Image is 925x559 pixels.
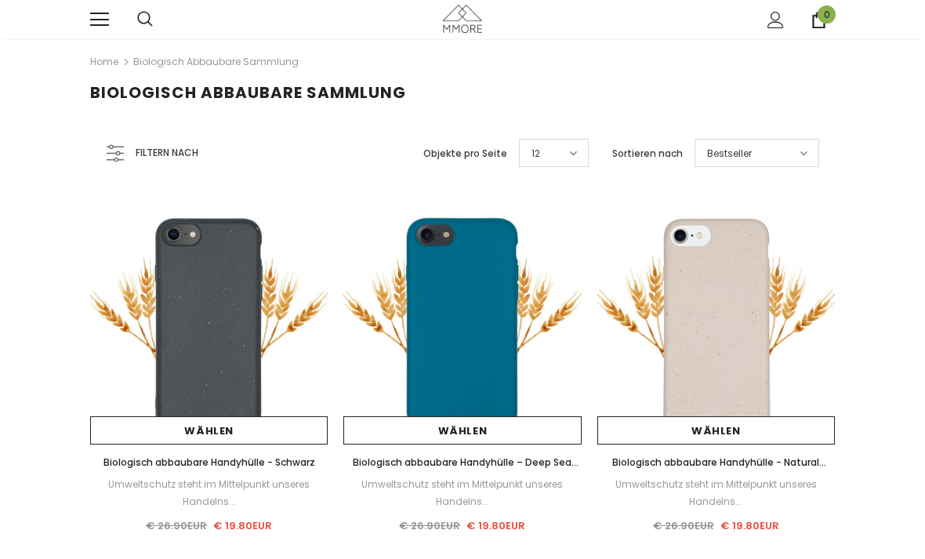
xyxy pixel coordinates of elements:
[343,476,581,510] div: Umweltschutz steht im Mittelpunkt unseres Handelns...
[343,416,581,445] a: Wählen
[90,53,118,71] a: Home
[103,456,315,469] span: Biologisch abbaubare Handyhülle - Schwarz
[707,146,752,162] span: Bestseller
[343,454,581,471] a: Biologisch abbaubare Handyhülle – Deep Sea Blue
[90,454,328,471] a: Biologisch abbaubare Handyhülle - Schwarz
[443,5,482,32] img: MMORE Cases
[90,416,328,445] a: Wählen
[90,82,406,103] span: Biologisch abbaubare Sammlung
[720,518,779,533] span: € 19.80EUR
[612,456,826,486] span: Biologisch abbaubare Handyhülle - Natural White
[818,5,836,24] span: 0
[597,476,835,510] div: Umweltschutz steht im Mittelpunkt unseres Handelns...
[353,456,579,486] span: Biologisch abbaubare Handyhülle – Deep Sea Blue
[597,416,835,445] a: Wählen
[423,146,507,162] label: Objekte pro Seite
[399,518,460,533] span: € 26.90EUR
[466,518,525,533] span: € 19.80EUR
[811,12,827,28] a: 0
[612,146,683,162] label: Sortieren nach
[133,55,299,68] a: Biologisch abbaubare Sammlung
[653,518,714,533] span: € 26.90EUR
[597,454,835,471] a: Biologisch abbaubare Handyhülle - Natural White
[531,146,540,162] span: 12
[136,144,198,162] span: Filtern nach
